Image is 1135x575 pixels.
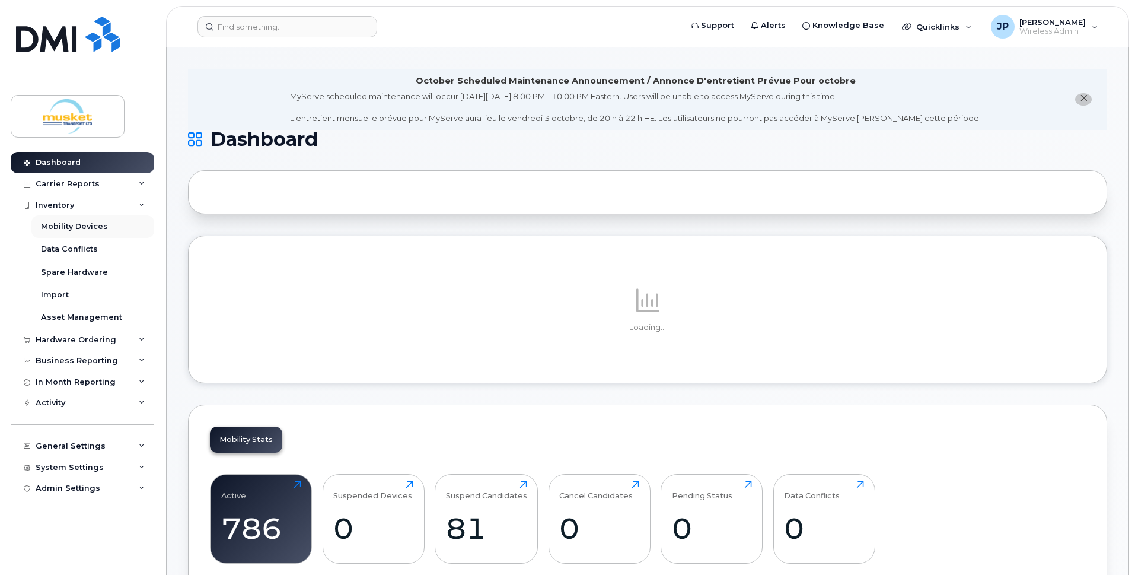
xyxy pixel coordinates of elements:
a: Suspend Candidates81 [446,481,527,557]
span: Dashboard [211,131,318,148]
a: Pending Status0 [672,481,752,557]
a: Cancel Candidates0 [559,481,639,557]
div: 0 [672,511,752,546]
div: Active [221,481,246,500]
div: 0 [784,511,864,546]
div: Data Conflicts [784,481,840,500]
button: close notification [1075,93,1092,106]
div: MyServe scheduled maintenance will occur [DATE][DATE] 8:00 PM - 10:00 PM Eastern. Users will be u... [290,91,981,124]
div: 81 [446,511,527,546]
a: Suspended Devices0 [333,481,413,557]
a: Active786 [221,481,301,557]
div: 0 [333,511,413,546]
div: Pending Status [672,481,732,500]
div: Cancel Candidates [559,481,633,500]
div: October Scheduled Maintenance Announcement / Annonce D'entretient Prévue Pour octobre [416,75,856,87]
a: Data Conflicts0 [784,481,864,557]
p: Loading... [210,322,1085,333]
div: Suspended Devices [333,481,412,500]
div: 786 [221,511,301,546]
div: 0 [559,511,639,546]
div: Suspend Candidates [446,481,527,500]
